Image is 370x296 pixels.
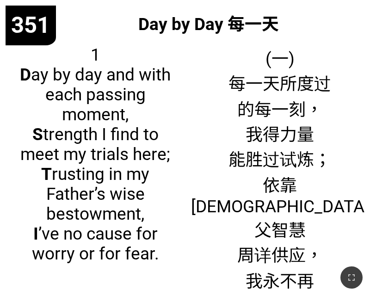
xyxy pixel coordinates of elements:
[11,12,50,38] span: 351
[20,65,31,85] b: D
[41,164,52,184] b: T
[138,10,279,35] span: Day by Day 每一天
[33,224,38,244] b: I
[12,45,179,264] span: 1 ay by day and with each passing moment, trength I find to meet my trials here; rusting in my Fa...
[32,124,43,144] b: S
